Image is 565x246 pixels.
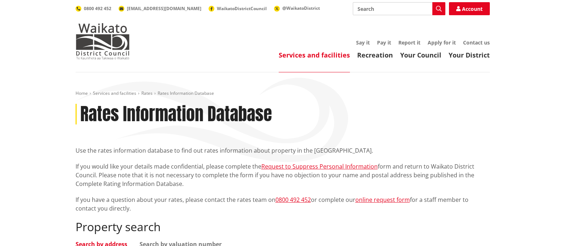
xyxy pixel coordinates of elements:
[428,39,456,46] a: Apply for it
[356,39,370,46] a: Say it
[275,196,311,204] a: 0800 492 452
[377,39,391,46] a: Pay it
[76,90,490,97] nav: breadcrumb
[76,195,490,213] p: If you have a question about your rates, please contact the rates team on or complete our for a s...
[76,90,88,96] a: Home
[209,5,267,12] a: WaikatoDistrictCouncil
[400,51,441,59] a: Your Council
[279,51,350,59] a: Services and facilities
[76,146,490,155] p: Use the rates information database to find out rates information about property in the [GEOGRAPHI...
[282,5,320,11] span: @WaikatoDistrict
[355,196,410,204] a: online request form
[76,23,130,59] img: Waikato District Council - Te Kaunihera aa Takiwaa o Waikato
[127,5,201,12] span: [EMAIL_ADDRESS][DOMAIN_NAME]
[84,5,111,12] span: 0800 492 452
[80,104,272,125] h1: Rates Information Database
[463,39,490,46] a: Contact us
[398,39,420,46] a: Report it
[353,2,445,15] input: Search input
[217,5,267,12] span: WaikatoDistrictCouncil
[76,162,490,188] p: If you would like your details made confidential, please complete the form and return to Waikato ...
[274,5,320,11] a: @WaikatoDistrict
[449,51,490,59] a: Your District
[449,2,490,15] a: Account
[119,5,201,12] a: [EMAIL_ADDRESS][DOMAIN_NAME]
[76,220,490,234] h2: Property search
[141,90,153,96] a: Rates
[357,51,393,59] a: Recreation
[261,162,378,170] a: Request to Suppress Personal Information
[76,5,111,12] a: 0800 492 452
[93,90,136,96] a: Services and facilities
[158,90,214,96] span: Rates Information Database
